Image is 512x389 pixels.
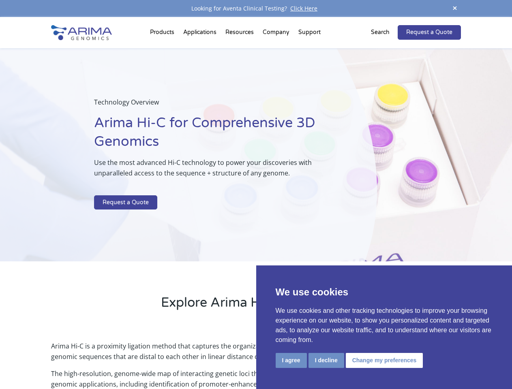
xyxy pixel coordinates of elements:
button: I agree [276,353,307,368]
p: Use the most advanced Hi-C technology to power your discoveries with unparalleled access to the s... [94,157,336,185]
a: Request a Quote [398,25,461,40]
h2: Explore Arima Hi-C Technology [51,294,461,318]
button: I decline [308,353,344,368]
p: We use cookies and other tracking technologies to improve your browsing experience on our website... [276,306,493,345]
p: Technology Overview [94,97,336,114]
p: Search [371,27,390,38]
div: Looking for Aventa Clinical Testing? [51,3,461,14]
a: Request a Quote [94,195,157,210]
p: We use cookies [276,285,493,299]
img: Arima-Genomics-logo [51,25,112,40]
button: Change my preferences [346,353,423,368]
p: Arima Hi-C is a proximity ligation method that captures the organizational structure of chromatin... [51,341,461,368]
h1: Arima Hi-C for Comprehensive 3D Genomics [94,114,336,157]
a: Click Here [287,4,321,12]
